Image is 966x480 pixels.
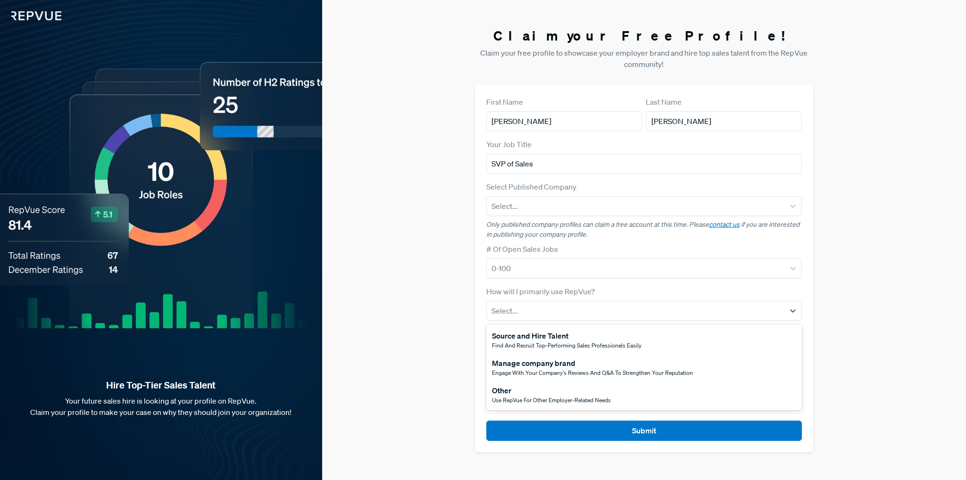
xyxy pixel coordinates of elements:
[646,111,801,131] input: Last Name
[475,28,813,44] h3: Claim your Free Profile!
[486,111,642,131] input: First Name
[492,330,641,341] div: Source and Hire Talent
[486,181,576,192] label: Select Published Company
[492,396,611,404] span: Use RepVue for other employer-related needs
[486,154,802,174] input: Title
[492,369,693,377] span: Engage with your company's reviews and Q&A to strengthen your reputation
[492,341,641,349] span: Find and recruit top-performing sales professionals easily
[486,286,595,297] label: How will I primarily use RepVue?
[15,379,307,391] strong: Hire Top-Tier Sales Talent
[646,96,682,108] label: Last Name
[486,139,532,150] label: Your Job Title
[492,357,693,369] div: Manage company brand
[486,243,558,255] label: # Of Open Sales Jobs
[15,395,307,418] p: Your future sales hire is looking at your profile on RepVue. Claim your profile to make your case...
[709,220,740,229] a: contact us
[486,96,523,108] label: First Name
[486,220,802,240] p: Only published company profiles can claim a free account at this time. Please if you are interest...
[492,385,611,396] div: Other
[486,421,802,441] button: Submit
[475,47,813,70] p: Claim your free profile to showcase your employer brand and hire top sales talent from the RepVue...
